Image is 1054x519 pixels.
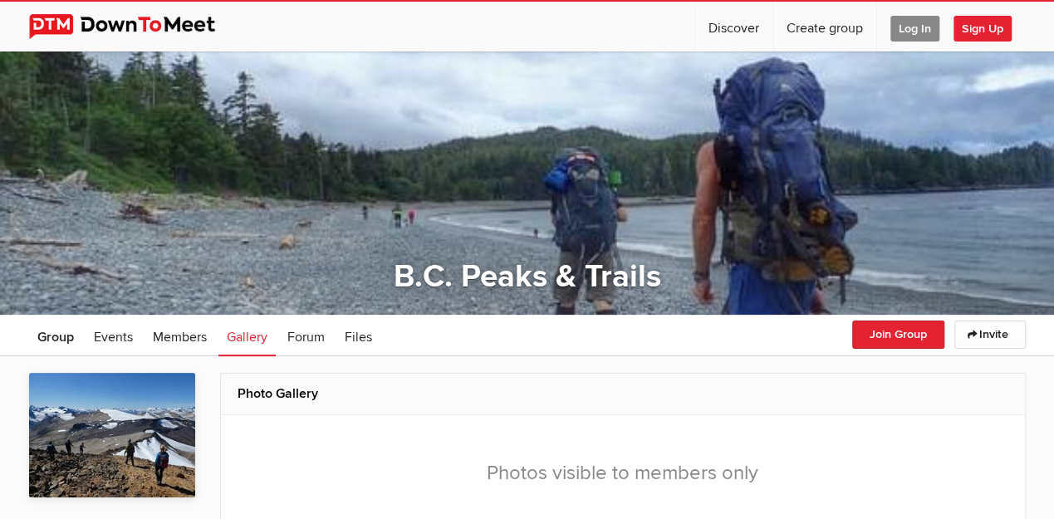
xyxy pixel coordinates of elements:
a: Forum [279,315,333,356]
a: Discover [695,2,772,51]
a: Files [336,315,380,356]
span: Log In [890,16,939,42]
div: Photos visible to members only [238,432,1008,515]
a: Create group [773,2,876,51]
img: DownToMeet [29,14,241,39]
span: Group [37,329,74,345]
a: Sign Up [954,2,1025,51]
span: Gallery [227,329,267,345]
a: Members [145,315,215,356]
span: Files [345,329,372,345]
a: Gallery [218,315,276,356]
span: Members [153,329,207,345]
a: Group [29,315,82,356]
a: Log In [877,2,953,51]
a: Invite [954,321,1026,349]
img: B.C. Peaks & Trails [29,373,195,497]
span: Forum [287,329,325,345]
h2: Photo Gallery [238,374,1008,414]
span: Sign Up [954,16,1012,42]
a: Events [86,315,141,356]
a: B.C. Peaks & Trails [393,257,660,296]
button: Join Group [852,321,944,349]
span: Events [94,329,133,345]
